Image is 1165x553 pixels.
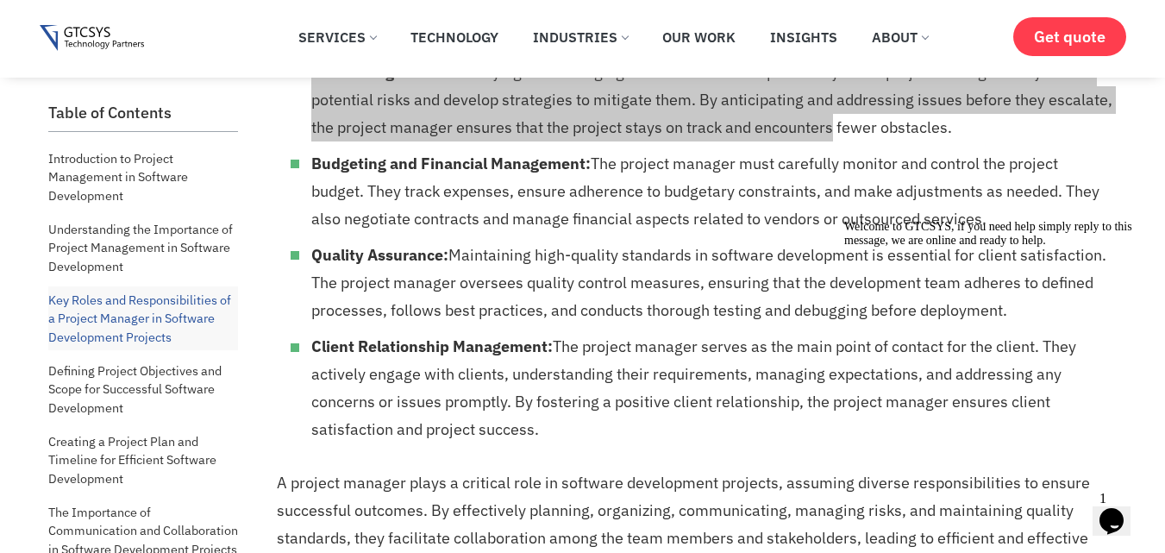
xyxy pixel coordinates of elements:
a: Understanding the Importance of Project Management in Software Development [48,216,238,280]
a: Introduction to Project Management in Software Development [48,145,238,210]
a: Get quote [1013,17,1126,56]
span: Welcome to GTCSYS, if you need help simply reply to this message, we are online and ready to help. [7,7,295,34]
strong: Client Relationship Management: [311,336,553,356]
li: The project manager serves as the main point of contact for the client. They actively engage with... [311,333,1113,443]
strong: Quality Assurance: [311,245,448,265]
li: The project manager must carefully monitor and control the project budget. They track expenses, e... [311,150,1113,233]
a: Insights [757,18,850,56]
div: Welcome to GTCSYS, if you need help simply reply to this message, we are online and ready to help. [7,7,317,35]
a: Industries [520,18,641,56]
iframe: chat widget [1093,484,1148,536]
h2: Table of Contents [48,104,238,123]
img: Gtcsys logo [40,25,144,52]
a: Key Roles and Responsibilities of a Project Manager in Software Development Projects [48,286,238,351]
span: Get quote [1034,28,1105,46]
li: Identifying and managing risks is a critical responsibility of the project manager. They assess p... [311,59,1113,141]
a: Creating a Project Plan and Timeline for Efficient Software Development [48,428,238,493]
li: Maintaining high-quality standards in software development is essential for client satisfaction. ... [311,242,1113,324]
a: Services [285,18,389,56]
a: Defining Project Objectives and Scope for Successful Software Development [48,357,238,422]
a: Technology [398,18,511,56]
a: About [859,18,941,56]
strong: Budgeting and Financial Management: [311,154,591,173]
a: Our Work [649,18,748,56]
strong: Risk Management: [311,62,446,82]
iframe: chat widget [837,213,1148,475]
